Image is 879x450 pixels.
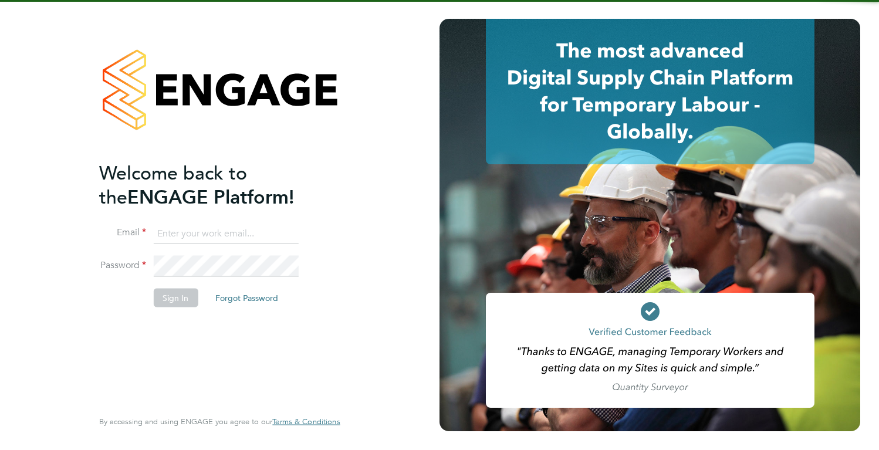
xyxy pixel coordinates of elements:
[272,417,340,427] a: Terms & Conditions
[99,259,146,272] label: Password
[153,223,298,244] input: Enter your work email...
[206,289,288,307] button: Forgot Password
[99,417,340,427] span: By accessing and using ENGAGE you agree to our
[99,226,146,239] label: Email
[99,161,328,209] h2: ENGAGE Platform!
[99,161,247,208] span: Welcome back to the
[153,289,198,307] button: Sign In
